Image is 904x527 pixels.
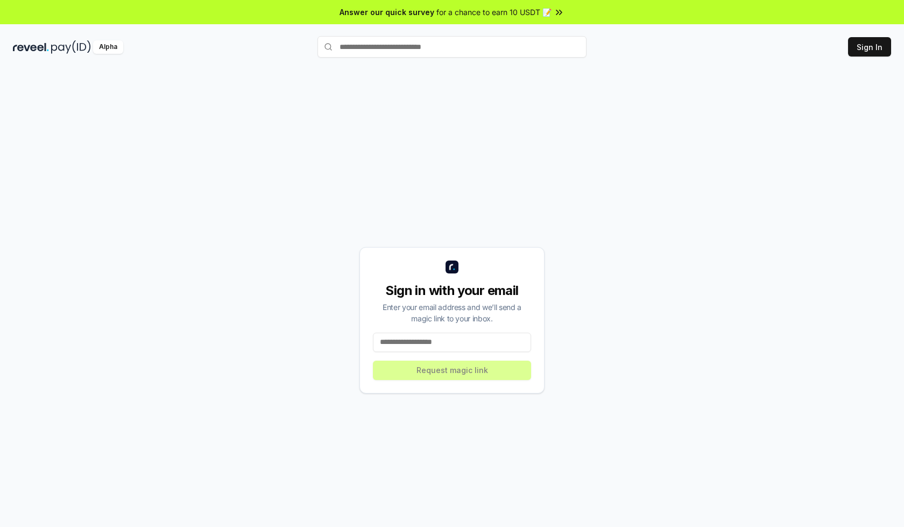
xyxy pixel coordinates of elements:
[51,40,91,54] img: pay_id
[373,301,531,324] div: Enter your email address and we’ll send a magic link to your inbox.
[93,40,123,54] div: Alpha
[340,6,434,18] span: Answer our quick survey
[13,40,49,54] img: reveel_dark
[373,282,531,299] div: Sign in with your email
[848,37,891,57] button: Sign In
[436,6,552,18] span: for a chance to earn 10 USDT 📝
[446,261,458,273] img: logo_small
